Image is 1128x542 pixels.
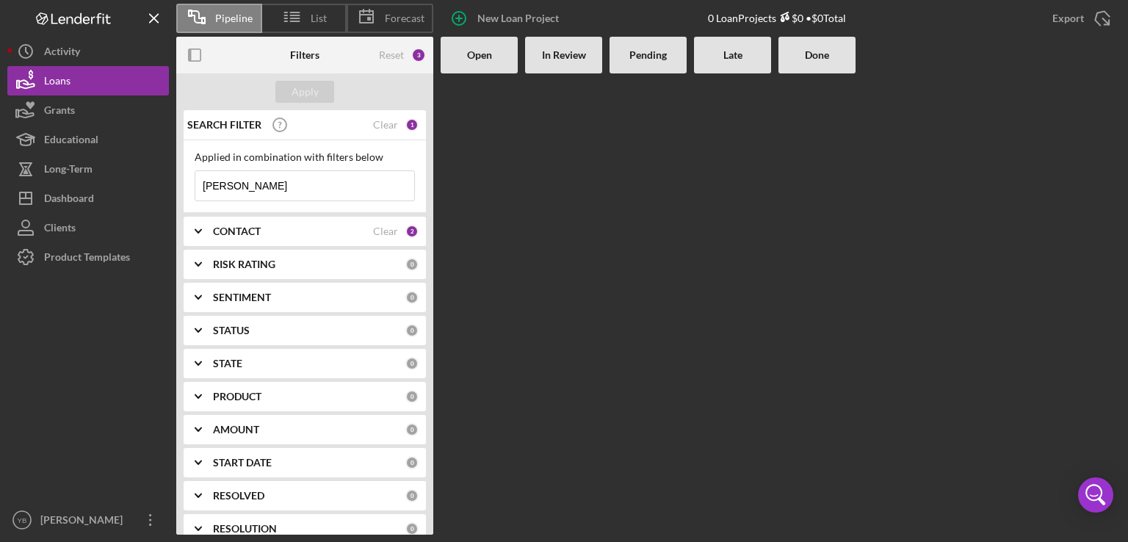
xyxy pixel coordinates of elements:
b: RESOLVED [213,490,264,502]
div: Activity [44,37,80,70]
div: Educational [44,125,98,158]
button: Clients [7,213,169,242]
b: AMOUNT [213,424,259,436]
div: 0 [405,357,419,370]
b: RISK RATING [213,259,275,270]
div: 0 [405,258,419,271]
div: 2 [405,225,419,238]
b: Open [467,49,492,61]
button: Long-Term [7,154,169,184]
button: Dashboard [7,184,169,213]
div: 0 [405,291,419,304]
div: Long-Term [44,154,93,187]
div: Export [1052,4,1084,33]
div: 0 [405,489,419,502]
b: Pending [629,49,667,61]
b: RESOLUTION [213,523,277,535]
div: Grants [44,95,75,129]
div: New Loan Project [477,4,559,33]
button: Educational [7,125,169,154]
button: Export [1038,4,1121,33]
div: Clients [44,213,76,246]
b: Filters [290,49,319,61]
div: 0 Loan Projects • $0 Total [708,12,846,24]
button: Product Templates [7,242,169,272]
div: 0 [405,324,419,337]
div: Apply [292,81,319,103]
b: SEARCH FILTER [187,119,261,131]
button: Apply [275,81,334,103]
b: STATE [213,358,242,369]
button: New Loan Project [441,4,574,33]
div: Product Templates [44,242,130,275]
div: 0 [405,423,419,436]
div: 1 [405,118,419,131]
b: In Review [542,49,586,61]
b: PRODUCT [213,391,261,402]
div: 0 [405,522,419,535]
div: 3 [411,48,426,62]
button: Loans [7,66,169,95]
b: STATUS [213,325,250,336]
div: Dashboard [44,184,94,217]
div: [PERSON_NAME] [37,505,132,538]
div: $0 [776,12,803,24]
b: CONTACT [213,225,261,237]
b: Done [805,49,829,61]
div: Loans [44,66,70,99]
div: Open Intercom Messenger [1078,477,1113,513]
div: Reset [379,49,404,61]
div: 0 [405,390,419,403]
button: Activity [7,37,169,66]
span: List [311,12,327,24]
button: YB[PERSON_NAME] [7,505,169,535]
span: Forecast [385,12,424,24]
b: START DATE [213,457,272,469]
button: Grants [7,95,169,125]
span: Pipeline [215,12,253,24]
text: YB [18,516,27,524]
div: Clear [373,225,398,237]
b: Late [723,49,742,61]
div: Applied in combination with filters below [195,151,415,163]
b: SENTIMENT [213,292,271,303]
div: Clear [373,119,398,131]
div: 0 [405,456,419,469]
